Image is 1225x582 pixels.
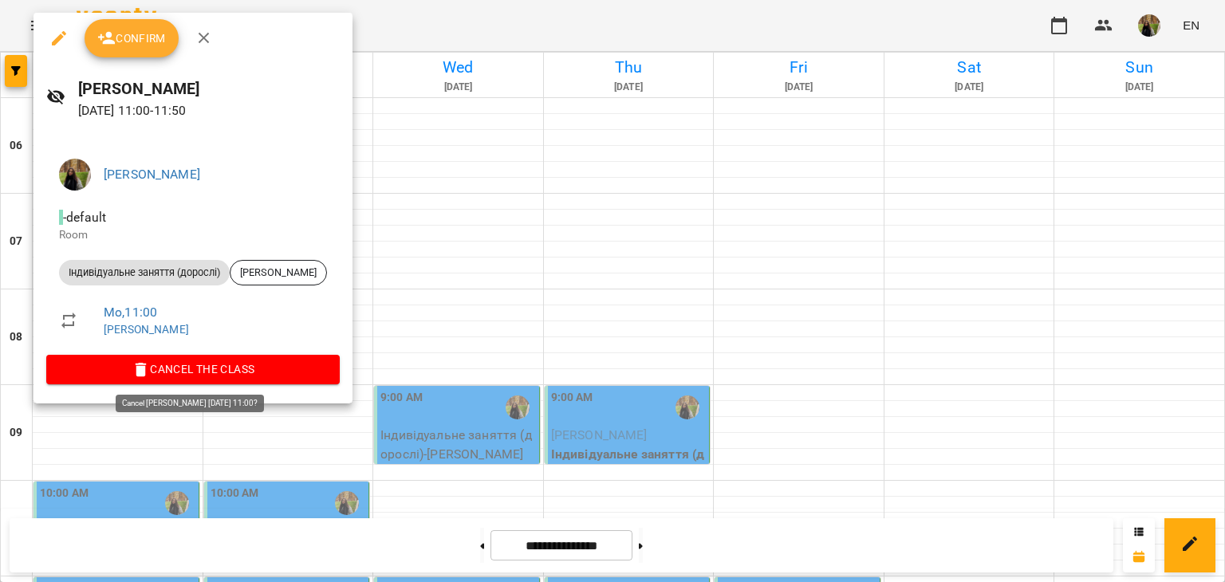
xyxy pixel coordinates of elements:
[104,305,157,320] a: Mo , 11:00
[59,265,230,280] span: Індивідуальне заняття (дорослі)
[78,101,340,120] p: [DATE] 11:00 - 11:50
[97,29,166,48] span: Confirm
[104,167,200,182] a: [PERSON_NAME]
[230,265,326,280] span: [PERSON_NAME]
[46,355,340,383] button: Cancel the class
[59,159,91,191] img: 11bdc30bc38fc15eaf43a2d8c1dccd93.jpg
[59,227,327,243] p: Room
[230,260,327,285] div: [PERSON_NAME]
[59,210,109,225] span: - default
[85,19,179,57] button: Confirm
[104,323,189,336] a: [PERSON_NAME]
[78,77,340,101] h6: [PERSON_NAME]
[59,360,327,379] span: Cancel the class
